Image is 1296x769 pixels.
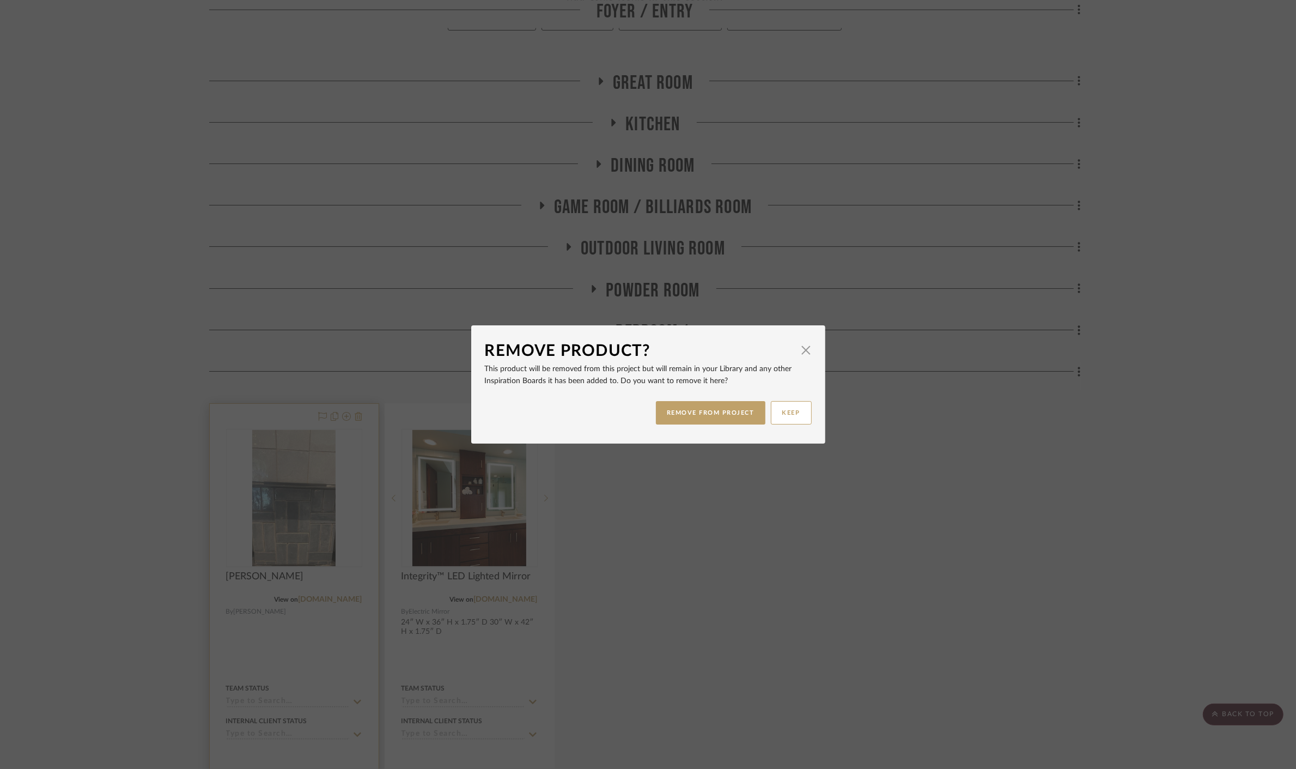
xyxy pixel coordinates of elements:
[485,339,795,363] div: Remove Product?
[656,401,765,425] button: REMOVE FROM PROJECT
[795,339,817,361] button: Close
[771,401,812,425] button: KEEP
[485,363,812,387] p: This product will be removed from this project but will remain in your Library and any other Insp...
[485,339,812,363] dialog-header: Remove Product?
